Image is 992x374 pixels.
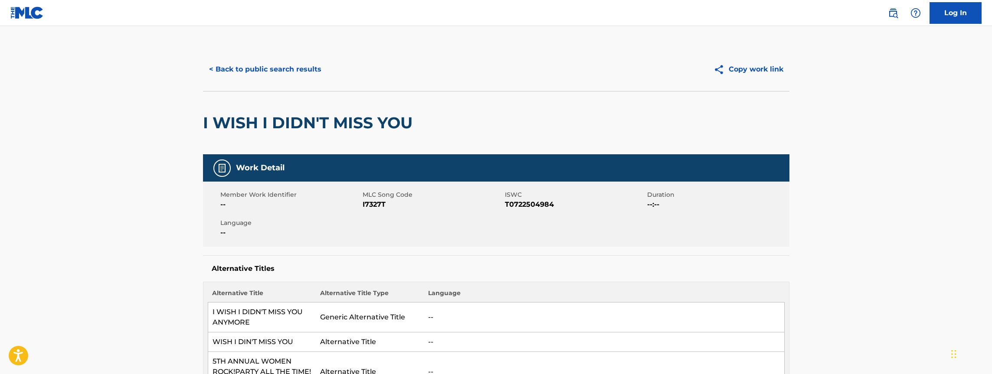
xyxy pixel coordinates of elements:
td: Generic Alternative Title [316,302,424,332]
h5: Work Detail [236,163,285,173]
td: I WISH I DIDN'T MISS YOU ANYMORE [208,302,316,332]
a: Public Search [884,4,902,22]
iframe: Chat Widget [949,332,992,374]
span: MLC Song Code [363,190,503,199]
span: I7327T [363,199,503,210]
span: -- [220,199,360,210]
img: MLC Logo [10,7,44,19]
div: Help [907,4,924,22]
button: < Back to public search results [203,59,327,80]
button: Copy work link [707,59,789,80]
th: Language [424,289,784,302]
span: Language [220,218,360,228]
div: Drag [951,341,956,367]
th: Alternative Title [208,289,316,302]
td: -- [424,302,784,332]
a: Log In [930,2,982,24]
span: Member Work Identifier [220,190,360,199]
span: --:-- [647,199,787,210]
h5: Alternative Titles [212,264,781,273]
span: -- [220,228,360,238]
td: Alternative Title [316,332,424,352]
img: search [888,8,898,18]
span: T0722504984 [505,199,645,210]
td: -- [424,332,784,352]
span: Duration [647,190,787,199]
img: help [910,8,921,18]
h2: I WISH I DIDN'T MISS YOU [203,113,417,133]
img: Work Detail [217,163,227,173]
th: Alternative Title Type [316,289,424,302]
td: WISH I DIN'T MISS YOU [208,332,316,352]
span: ISWC [505,190,645,199]
img: Copy work link [714,64,729,75]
